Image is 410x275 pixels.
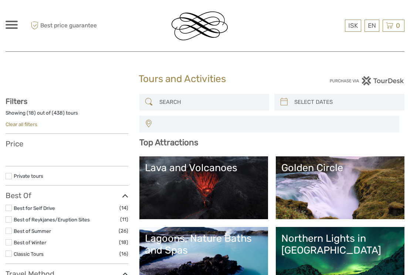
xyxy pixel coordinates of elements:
[119,249,128,258] span: (16)
[365,20,379,32] div: EN
[139,137,198,147] b: Top Attractions
[172,11,228,40] img: Reykjavik Residence
[29,20,105,32] span: Best price guarantee
[119,227,128,235] span: (26)
[119,204,128,212] span: (14)
[119,238,128,247] span: (18)
[14,173,43,179] a: Private tours
[14,205,55,211] a: Best for Self Drive
[291,96,401,109] input: SELECT DATES
[348,22,358,29] span: ISK
[120,215,128,224] span: (11)
[281,232,399,257] div: Northern Lights in [GEOGRAPHIC_DATA]
[54,109,63,116] label: 438
[14,228,51,234] a: Best of Summer
[145,232,262,257] div: Lagoons, Nature Baths and Spas
[14,217,90,223] a: Best of Reykjanes/Eruption Sites
[6,191,128,200] h3: Best Of
[281,162,399,214] a: Golden Circle
[139,73,272,85] h1: Tours and Activities
[145,162,262,214] a: Lava and Volcanoes
[14,240,46,245] a: Best of Winter
[6,109,128,121] div: Showing ( ) out of ( ) tours
[6,97,27,106] strong: Filters
[145,162,262,174] div: Lava and Volcanoes
[395,22,401,29] span: 0
[6,121,37,127] a: Clear all filters
[156,96,266,109] input: SEARCH
[329,76,404,85] img: PurchaseViaTourDesk.png
[14,251,44,257] a: Classic Tours
[28,109,34,116] label: 18
[6,139,128,148] h3: Price
[281,162,399,174] div: Golden Circle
